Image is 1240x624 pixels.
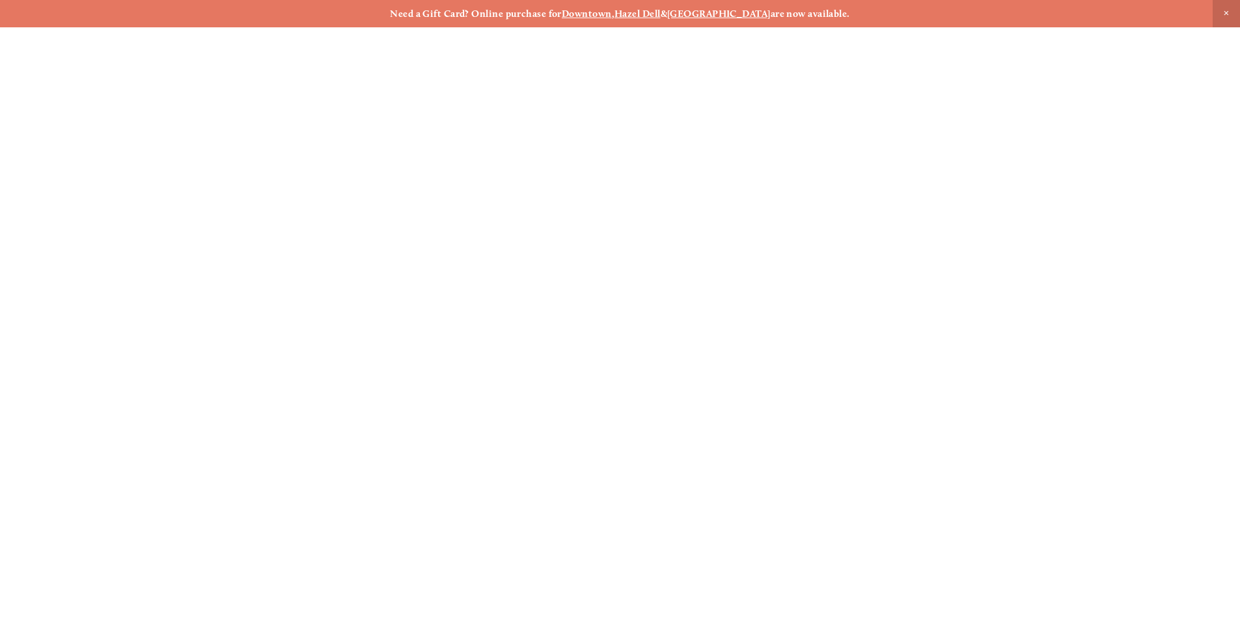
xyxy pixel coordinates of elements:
[390,8,562,20] strong: Need a Gift Card? Online purchase for
[562,8,612,20] a: Downtown
[771,8,850,20] strong: are now available.
[612,8,614,20] strong: ,
[614,8,661,20] a: Hazel Dell
[667,8,771,20] a: [GEOGRAPHIC_DATA]
[661,8,667,20] strong: &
